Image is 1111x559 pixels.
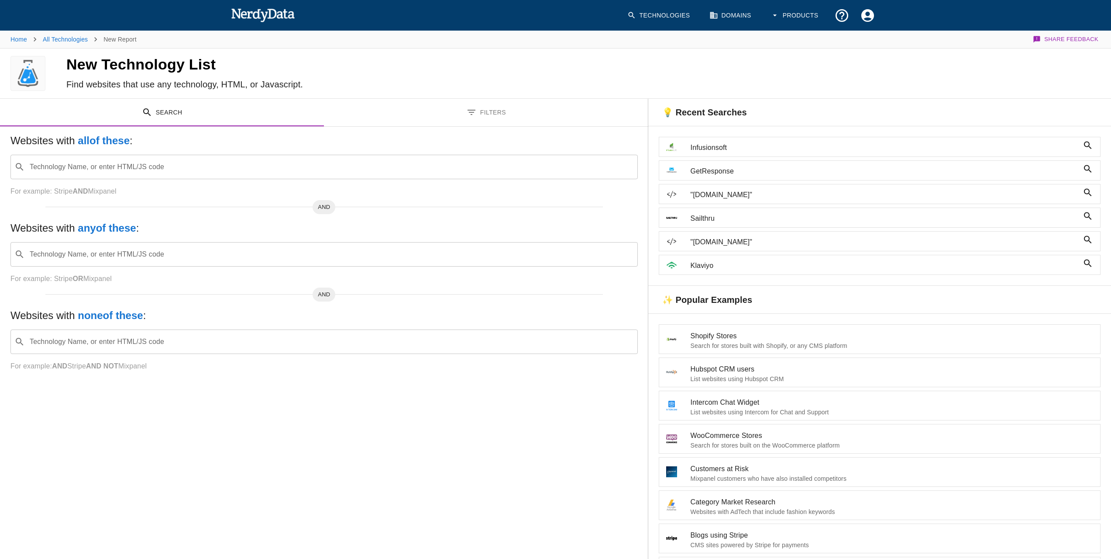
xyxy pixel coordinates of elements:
[855,3,881,28] button: Account Settings
[691,364,1093,375] span: Hubspot CRM users
[691,142,1079,153] span: Infusionsoft
[10,361,638,372] p: For example: Stripe Mixpanel
[10,134,638,148] h5: Websites with :
[66,56,580,74] h4: New Technology List
[659,391,1101,420] a: Intercom Chat WidgetList websites using Intercom for Chat and Support
[78,222,136,234] b: any of these
[72,187,88,195] b: AND
[691,507,1093,516] p: Websites with AdTech that include fashion keywords
[659,184,1101,204] a: "[DOMAIN_NAME]"
[72,275,83,282] b: OR
[691,341,1093,350] p: Search for stores built with Shopify, or any CMS platform
[78,135,130,146] b: all of these
[10,221,638,235] h5: Websites with :
[691,237,1079,247] span: "[DOMAIN_NAME]"
[691,213,1079,224] span: Sailthru
[14,56,41,91] img: logo
[691,408,1093,417] p: List websites using Intercom for Chat and Support
[313,203,335,212] span: AND
[324,99,648,126] button: Filters
[659,524,1101,553] a: Blogs using StripeCMS sites powered by Stripe for payments
[622,3,697,28] a: Technologies
[659,231,1101,251] a: "[DOMAIN_NAME]"
[648,99,754,126] h6: 💡 Recent Searches
[691,497,1093,507] span: Category Market Research
[691,464,1093,474] span: Customers at Risk
[103,35,136,44] p: New Report
[829,3,855,28] button: Support and Documentation
[43,36,88,43] a: All Technologies
[10,36,27,43] a: Home
[691,431,1093,441] span: WooCommerce Stores
[691,166,1079,177] span: GetResponse
[765,3,826,28] button: Products
[704,3,758,28] a: Domains
[691,331,1093,341] span: Shopify Stores
[78,309,143,321] b: none of these
[52,362,67,370] b: AND
[691,441,1093,450] p: Search for stores built on the WooCommerce platform
[659,160,1101,181] a: GetResponse
[691,375,1093,383] p: List websites using Hubspot CRM
[691,260,1079,271] span: Klaviyo
[659,255,1101,275] a: Klaviyo
[313,290,335,299] span: AND
[691,397,1093,408] span: Intercom Chat Widget
[10,309,638,323] h5: Websites with :
[86,362,118,370] b: AND NOT
[659,424,1101,454] a: WooCommerce StoresSearch for stores built on the WooCommerce platform
[659,324,1101,354] a: Shopify StoresSearch for stores built with Shopify, or any CMS platform
[231,6,295,24] img: NerdyData.com
[1032,31,1101,48] button: Share Feedback
[10,31,137,48] nav: breadcrumb
[10,274,638,284] p: For example: Stripe Mixpanel
[691,530,1093,541] span: Blogs using Stripe
[10,186,638,197] p: For example: Stripe Mixpanel
[691,190,1079,200] span: "[DOMAIN_NAME]"
[648,286,759,313] h6: ✨ Popular Examples
[691,541,1093,549] p: CMS sites powered by Stripe for payments
[659,490,1101,520] a: Category Market ResearchWebsites with AdTech that include fashion keywords
[659,457,1101,487] a: Customers at RiskMixpanel customers who have also installed competitors
[659,358,1101,387] a: Hubspot CRM usersList websites using Hubspot CRM
[66,77,580,91] h6: Find websites that use any technology, HTML, or Javascript.
[691,474,1093,483] p: Mixpanel customers who have also installed competitors
[659,137,1101,157] a: Infusionsoft
[659,208,1101,228] a: Sailthru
